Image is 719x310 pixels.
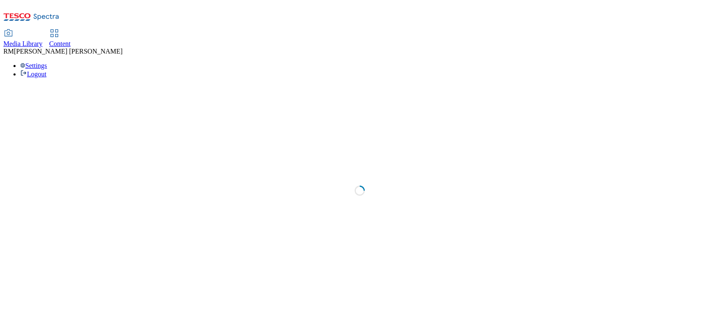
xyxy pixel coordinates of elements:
span: [PERSON_NAME] [PERSON_NAME] [14,48,123,55]
a: Media Library [3,30,43,48]
span: Content [49,40,71,47]
a: Settings [20,62,47,69]
span: Media Library [3,40,43,47]
a: Content [49,30,71,48]
a: Logout [20,70,46,78]
span: RM [3,48,14,55]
